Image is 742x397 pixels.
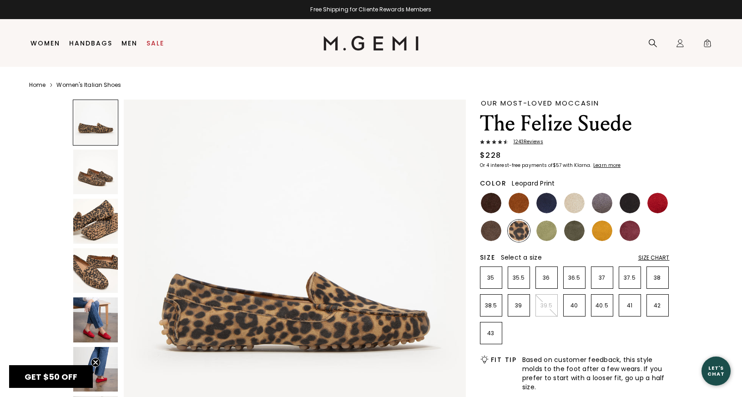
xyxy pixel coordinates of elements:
div: GET $50 OFFClose teaser [9,365,93,388]
img: Black [620,193,640,213]
p: 43 [480,330,502,337]
h1: The Felize Suede [480,111,670,136]
div: Let's Chat [702,365,731,377]
p: 35 [480,274,502,281]
a: Handbags [69,40,112,47]
h2: Color [480,180,507,187]
a: Home [29,81,45,89]
span: Based on customer feedback, this style molds to the foot after a few wears. If you prefer to star... [522,355,670,392]
img: The Felize Suede [73,347,118,392]
img: Midnight Blue [536,193,557,213]
p: 39 [508,302,530,309]
p: 39.5 [536,302,557,309]
img: Pistachio [536,221,557,241]
div: Size Chart [638,254,670,261]
span: GET $50 OFF [25,371,77,382]
img: Leopard Print [509,221,529,241]
img: Olive [564,221,585,241]
img: The Felize Suede [73,199,118,244]
p: 42 [647,302,668,309]
p: 36.5 [564,274,585,281]
a: Sale [146,40,164,47]
div: Our Most-Loved Moccasin [481,100,670,106]
p: 37 [591,274,613,281]
img: Mushroom [481,221,501,241]
img: Latte [564,193,585,213]
p: 38 [647,274,668,281]
p: 35.5 [508,274,530,281]
div: $228 [480,150,501,161]
img: Sunset Red [647,193,668,213]
p: 40 [564,302,585,309]
img: Chocolate [481,193,501,213]
klarna-placement-style-body: Or 4 interest-free payments of [480,162,553,169]
img: The Felize Suede [73,150,118,195]
img: The Felize Suede [73,248,118,293]
klarna-placement-style-amount: $57 [553,162,561,169]
a: 1243Reviews [480,139,670,146]
img: Burgundy [620,221,640,241]
klarna-placement-style-cta: Learn more [593,162,621,169]
span: Leopard Print [512,179,555,188]
a: Men [121,40,137,47]
p: 37.5 [619,274,641,281]
h2: Size [480,254,495,261]
img: Sunflower [592,221,612,241]
span: 0 [703,40,712,50]
klarna-placement-style-body: with Klarna [563,162,592,169]
h2: Fit Tip [491,356,517,363]
button: Close teaser [91,358,100,367]
a: Women [30,40,60,47]
img: M.Gemi [323,36,419,50]
p: 41 [619,302,641,309]
img: Gray [592,193,612,213]
span: Select a size [501,253,542,262]
a: Learn more [592,163,621,168]
a: Women's Italian Shoes [56,81,121,89]
span: 1243 Review s [508,139,543,145]
img: Saddle [509,193,529,213]
p: 36 [536,274,557,281]
p: 38.5 [480,302,502,309]
p: 40.5 [591,302,613,309]
img: The Felize Suede [73,297,118,342]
